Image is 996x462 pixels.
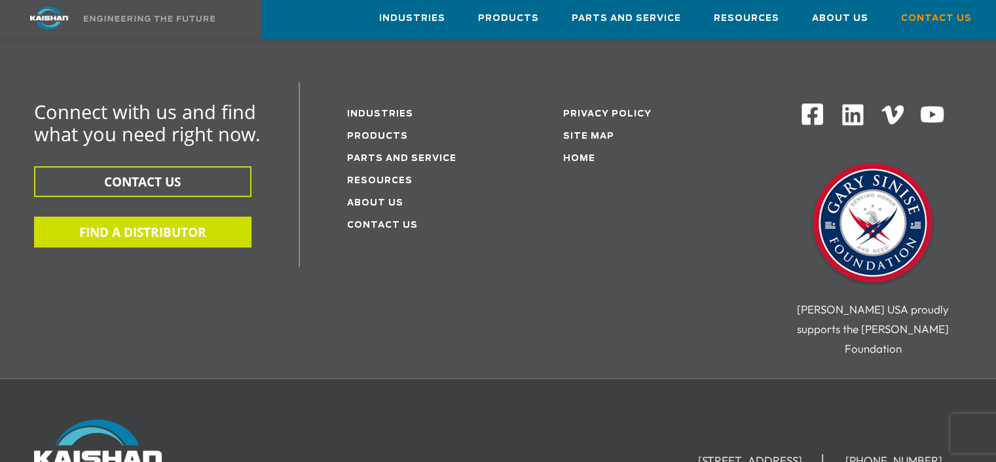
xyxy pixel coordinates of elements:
a: Site Map [563,132,614,141]
a: Industries [379,1,445,36]
img: Facebook [800,102,824,126]
a: Resources [347,177,413,185]
span: Contact Us [901,11,972,26]
a: Products [478,1,539,36]
span: Connect with us and find what you need right now. [34,99,261,147]
img: Linkedin [840,102,866,128]
a: Industries [347,110,413,118]
span: Industries [379,11,445,26]
a: Parts and Service [572,1,681,36]
a: About Us [812,1,868,36]
a: Home [563,154,595,163]
button: CONTACT US [34,166,251,197]
span: About Us [812,11,868,26]
span: Resources [714,11,779,26]
a: Contact Us [347,221,418,230]
a: About Us [347,199,403,207]
img: Youtube [919,102,945,128]
button: FIND A DISTRIBUTOR [34,217,251,247]
img: Engineering the future [84,16,215,22]
a: Products [347,132,408,141]
span: Parts and Service [572,11,681,26]
a: Privacy Policy [563,110,652,118]
a: Contact Us [901,1,972,36]
span: [PERSON_NAME] USA proudly supports the [PERSON_NAME] Foundation [797,302,949,355]
img: Gary Sinise Foundation [807,159,938,290]
a: Parts and service [347,154,456,163]
img: Vimeo [881,105,904,124]
span: Products [478,11,539,26]
a: Resources [714,1,779,36]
